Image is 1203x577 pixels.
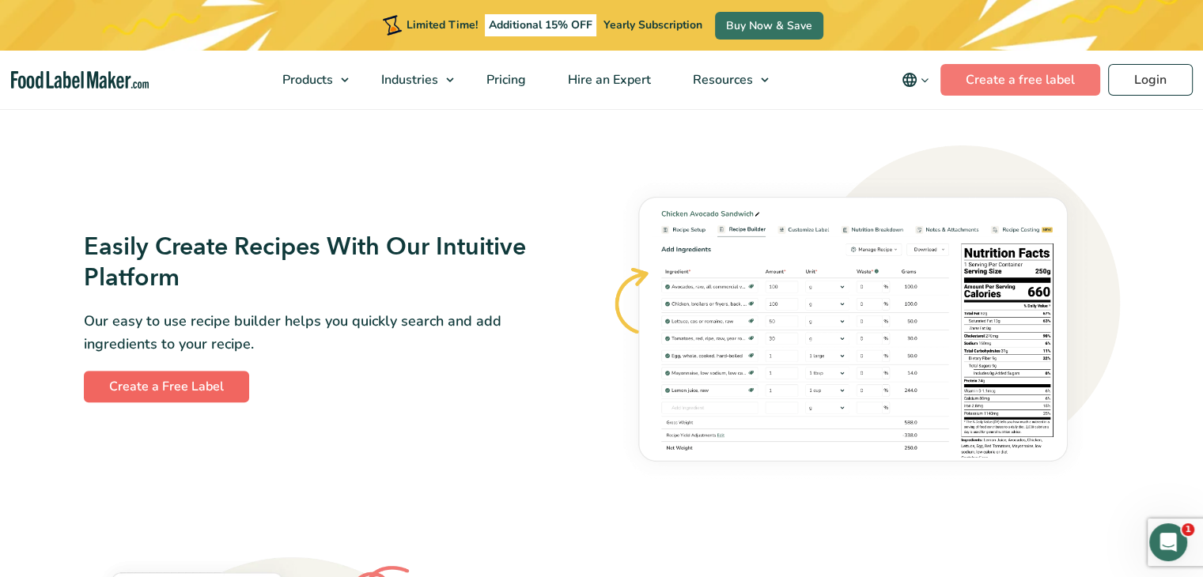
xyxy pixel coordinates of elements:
[262,51,357,109] a: Products
[482,71,528,89] span: Pricing
[547,51,668,109] a: Hire an Expert
[940,64,1100,96] a: Create a free label
[1108,64,1193,96] a: Login
[563,71,653,89] span: Hire an Expert
[466,51,543,109] a: Pricing
[688,71,755,89] span: Resources
[603,17,702,32] span: Yearly Subscription
[84,310,542,356] p: Our easy to use recipe builder helps you quickly search and add ingredients to your recipe.
[485,14,596,36] span: Additional 15% OFF
[84,371,249,402] a: Create a Free Label
[376,71,440,89] span: Industries
[84,232,542,294] h3: Easily Create Recipes With Our Intuitive Platform
[278,71,335,89] span: Products
[361,51,462,109] a: Industries
[1182,523,1194,536] span: 1
[1149,523,1187,561] iframe: Intercom live chat
[672,51,777,109] a: Resources
[407,17,478,32] span: Limited Time!
[715,12,823,40] a: Buy Now & Save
